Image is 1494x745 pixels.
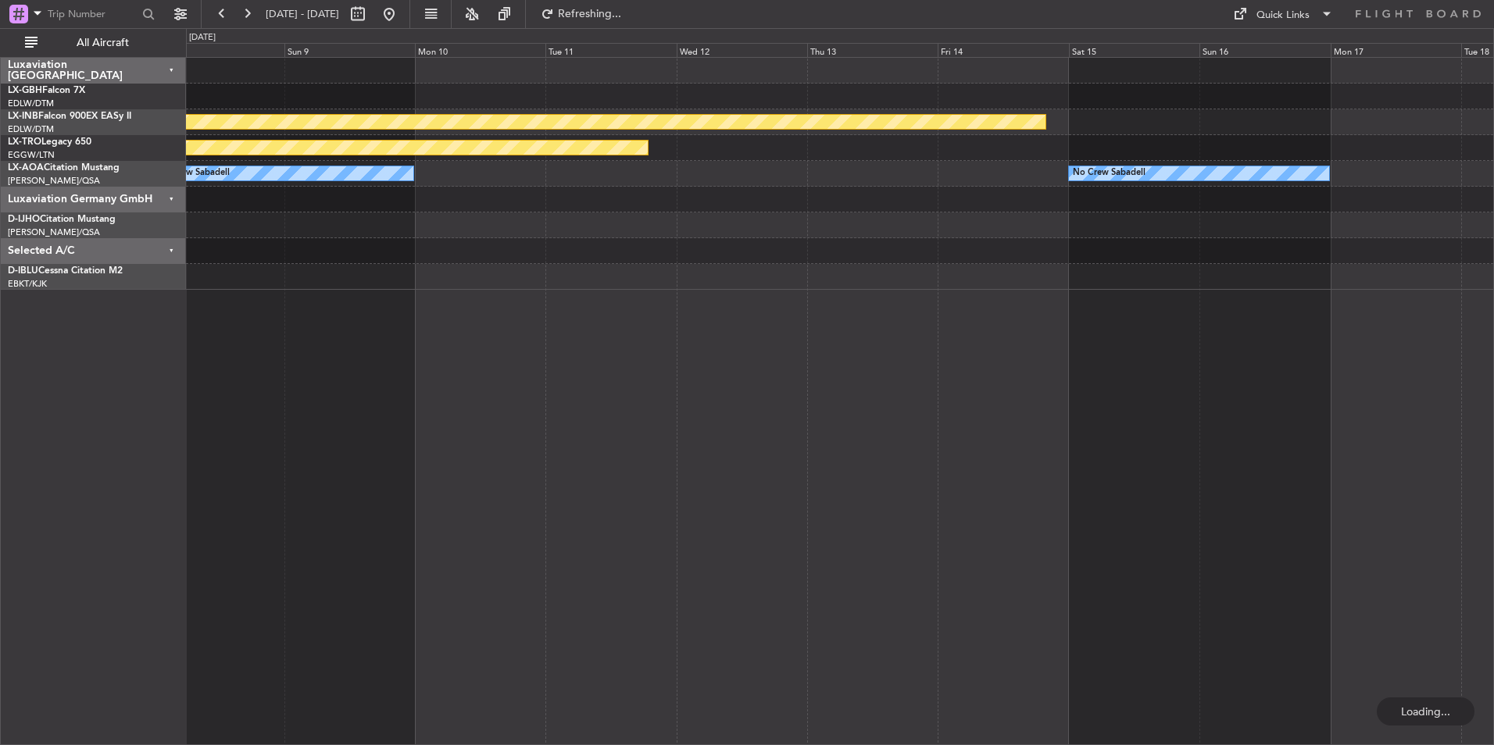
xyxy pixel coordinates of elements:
div: Thu 13 [807,43,938,57]
div: Mon 17 [1331,43,1461,57]
div: No Crew Sabadell [157,162,230,185]
div: Quick Links [1256,8,1310,23]
div: Mon 10 [415,43,545,57]
div: Fri 14 [938,43,1068,57]
div: Sat 15 [1069,43,1199,57]
a: EDLW/DTM [8,123,54,135]
a: EGGW/LTN [8,149,55,161]
a: LX-GBHFalcon 7X [8,86,85,95]
input: Trip Number [48,2,138,26]
button: All Aircraft [17,30,170,55]
button: Quick Links [1225,2,1341,27]
span: LX-TRO [8,137,41,147]
div: Tue 11 [545,43,676,57]
div: Wed 12 [677,43,807,57]
div: Sun 9 [284,43,415,57]
div: No Crew Sabadell [1073,162,1146,185]
span: LX-AOA [8,163,44,173]
span: LX-GBH [8,86,42,95]
a: LX-AOACitation Mustang [8,163,120,173]
div: [DATE] [189,31,216,45]
div: Sat 8 [153,43,284,57]
span: Refreshing... [557,9,623,20]
a: [PERSON_NAME]/QSA [8,226,100,238]
a: [PERSON_NAME]/QSA [8,175,100,187]
a: EBKT/KJK [8,278,47,290]
div: Sun 16 [1199,43,1330,57]
a: LX-INBFalcon 900EX EASy II [8,112,131,121]
button: Refreshing... [534,2,627,27]
a: D-IBLUCessna Citation M2 [8,266,123,276]
span: [DATE] - [DATE] [266,7,339,21]
a: LX-TROLegacy 650 [8,137,91,147]
span: D-IBLU [8,266,38,276]
a: EDLW/DTM [8,98,54,109]
span: All Aircraft [41,37,165,48]
a: D-IJHOCitation Mustang [8,215,116,224]
div: Loading... [1377,697,1474,725]
span: D-IJHO [8,215,40,224]
span: LX-INB [8,112,38,121]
